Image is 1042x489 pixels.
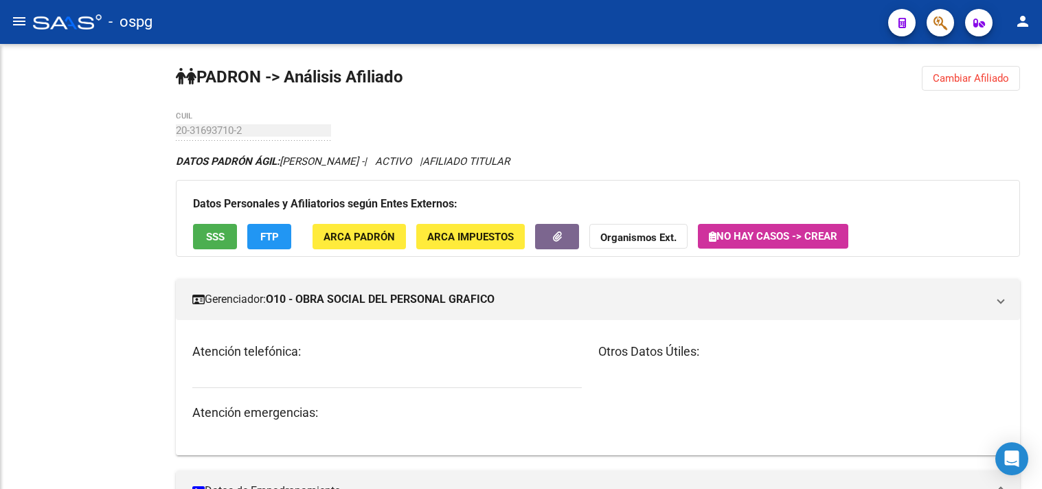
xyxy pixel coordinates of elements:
span: [PERSON_NAME] - [176,155,364,168]
button: ARCA Impuestos [416,224,525,249]
button: Organismos Ext. [589,224,688,249]
div: Gerenciador:O10 - OBRA SOCIAL DEL PERSONAL GRAFICO [176,320,1020,455]
mat-icon: person [1015,13,1031,30]
i: | ACTIVO | [176,155,510,168]
span: ARCA Impuestos [427,231,514,243]
span: Cambiar Afiliado [933,72,1009,84]
mat-expansion-panel-header: Gerenciador:O10 - OBRA SOCIAL DEL PERSONAL GRAFICO [176,279,1020,320]
h3: Datos Personales y Afiliatorios según Entes Externos: [193,194,1003,214]
span: - ospg [109,7,152,37]
mat-icon: menu [11,13,27,30]
button: No hay casos -> Crear [698,224,848,249]
strong: DATOS PADRÓN ÁGIL: [176,155,280,168]
button: SSS [193,224,237,249]
mat-panel-title: Gerenciador: [192,292,987,307]
h3: Atención emergencias: [192,403,582,422]
button: FTP [247,224,291,249]
span: SSS [206,231,225,243]
span: ARCA Padrón [324,231,395,243]
span: FTP [260,231,279,243]
div: Open Intercom Messenger [995,442,1028,475]
strong: Organismos Ext. [600,231,677,244]
h3: Atención telefónica: [192,342,582,361]
button: ARCA Padrón [313,224,406,249]
span: AFILIADO TITULAR [422,155,510,168]
span: No hay casos -> Crear [709,230,837,242]
h3: Otros Datos Útiles: [598,342,1004,361]
button: Cambiar Afiliado [922,66,1020,91]
strong: PADRON -> Análisis Afiliado [176,67,403,87]
strong: O10 - OBRA SOCIAL DEL PERSONAL GRAFICO [266,292,495,307]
